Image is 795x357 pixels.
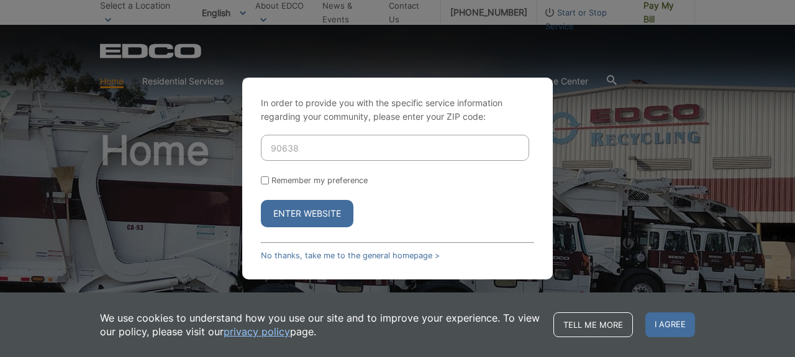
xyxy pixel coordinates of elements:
a: No thanks, take me to the general homepage > [261,251,440,260]
p: In order to provide you with the specific service information regarding your community, please en... [261,96,534,124]
a: Tell me more [553,312,633,337]
p: We use cookies to understand how you use our site and to improve your experience. To view our pol... [100,311,541,338]
span: I agree [645,312,695,337]
a: privacy policy [224,325,290,338]
label: Remember my preference [271,176,368,185]
button: Enter Website [261,200,353,227]
input: Enter ZIP Code [261,135,529,161]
